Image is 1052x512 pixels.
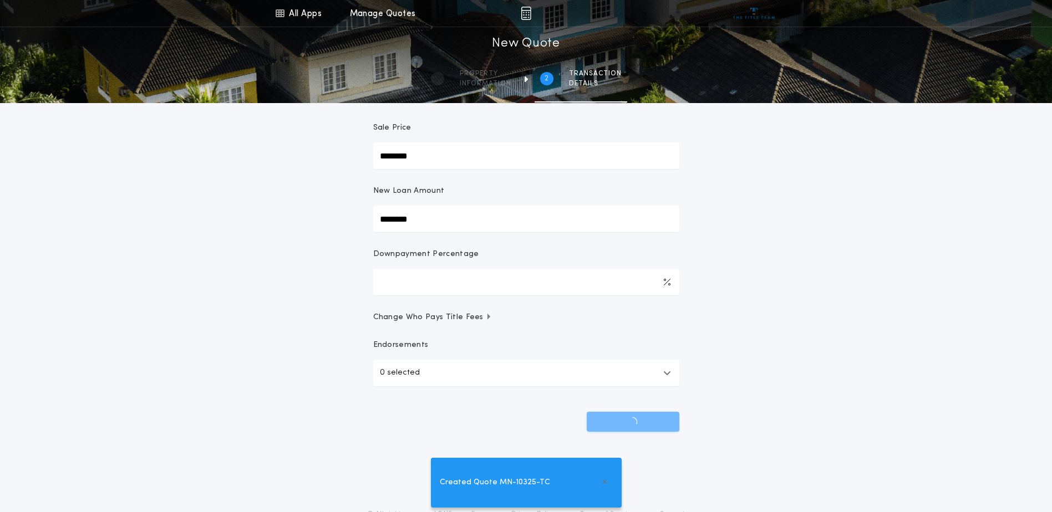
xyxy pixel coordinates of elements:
p: Sale Price [373,122,411,134]
span: details [569,79,622,88]
span: Created Quote MN-10325-TC [440,477,550,489]
h2: 2 [545,74,548,83]
span: Change Who Pays Title Fees [373,312,492,323]
h1: New Quote [492,35,560,53]
p: 0 selected [380,366,420,380]
input: Downpayment Percentage [373,269,679,295]
span: Transaction [569,69,622,78]
p: Downpayment Percentage [373,249,479,260]
p: Endorsements [373,340,679,351]
input: New Loan Amount [373,206,679,232]
input: Sale Price [373,142,679,169]
p: New Loan Amount [373,186,445,197]
img: img [521,7,531,20]
span: Property [460,69,511,78]
button: Change Who Pays Title Fees [373,312,679,323]
button: 0 selected [373,360,679,386]
img: vs-icon [733,8,775,19]
span: information [460,79,511,88]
